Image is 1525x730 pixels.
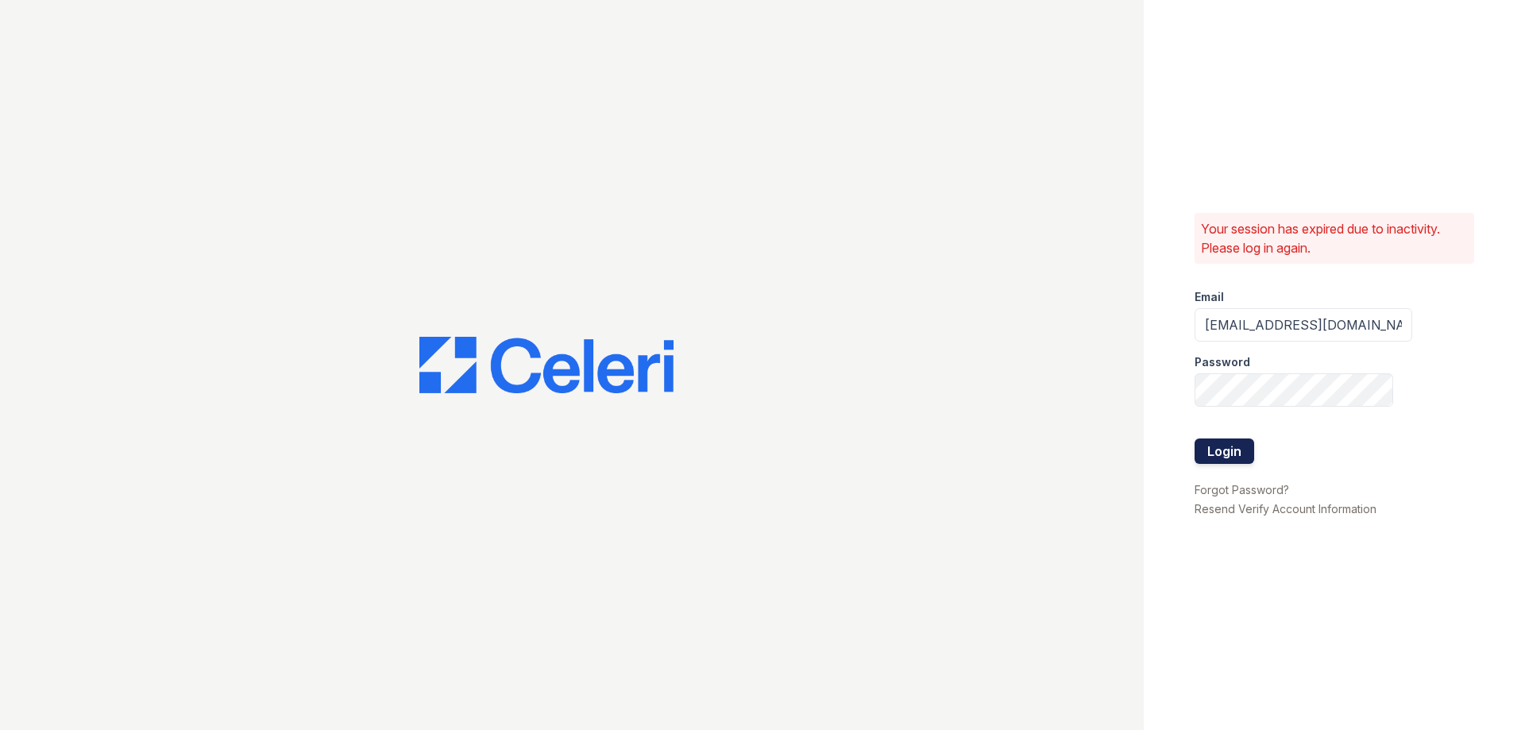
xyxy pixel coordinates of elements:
[1195,354,1250,370] label: Password
[1201,219,1468,257] p: Your session has expired due to inactivity. Please log in again.
[1195,483,1289,496] a: Forgot Password?
[419,337,674,394] img: CE_Logo_Blue-a8612792a0a2168367f1c8372b55b34899dd931a85d93a1a3d3e32e68fde9ad4.png
[1195,438,1254,464] button: Login
[1195,289,1224,305] label: Email
[1195,502,1376,516] a: Resend Verify Account Information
